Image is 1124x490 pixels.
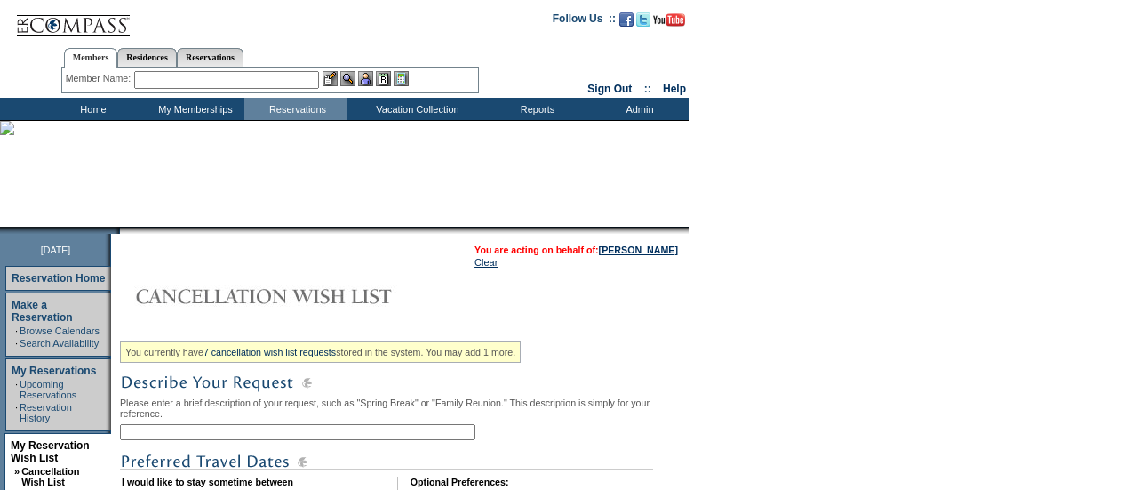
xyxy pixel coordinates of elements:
[21,466,79,487] a: Cancellation Wish List
[20,338,99,349] a: Search Availability
[394,71,409,86] img: b_calculator.gif
[653,13,685,27] img: Subscribe to our YouTube Channel
[15,338,18,349] td: ·
[586,98,689,120] td: Admin
[358,71,373,86] img: Impersonate
[15,379,18,400] td: ·
[41,245,71,255] span: [DATE]
[347,98,484,120] td: Vacation Collection
[120,227,122,234] img: blank.gif
[244,98,347,120] td: Reservations
[323,71,338,86] img: b_edit.gif
[114,227,120,234] img: promoShadowLeftCorner.gif
[376,71,391,86] img: Reservations
[653,18,685,28] a: Subscribe to our YouTube Channel
[122,477,293,487] b: I would like to stay sometime between
[411,477,509,487] b: Optional Preferences:
[20,402,72,423] a: Reservation History
[64,48,118,68] a: Members
[663,83,686,95] a: Help
[11,439,90,464] a: My Reservation Wish List
[120,278,475,314] img: Cancellation Wish List
[553,11,616,32] td: Follow Us ::
[20,325,100,336] a: Browse Calendars
[619,12,634,27] img: Become our fan on Facebook
[15,325,18,336] td: ·
[12,272,105,285] a: Reservation Home
[340,71,355,86] img: View
[474,257,498,268] a: Clear
[636,18,650,28] a: Follow us on Twitter
[636,12,650,27] img: Follow us on Twitter
[117,48,177,67] a: Residences
[203,347,336,357] a: 7 cancellation wish list requests
[15,402,18,423] td: ·
[619,18,634,28] a: Become our fan on Facebook
[12,299,73,324] a: Make a Reservation
[142,98,244,120] td: My Memberships
[644,83,651,95] span: ::
[14,466,20,477] b: »
[20,379,76,400] a: Upcoming Reservations
[177,48,243,67] a: Reservations
[12,365,96,377] a: My Reservations
[66,71,134,86] div: Member Name:
[484,98,586,120] td: Reports
[587,83,632,95] a: Sign Out
[120,341,521,363] div: You currently have stored in the system. You may add 1 more.
[40,98,142,120] td: Home
[599,245,678,255] a: [PERSON_NAME]
[474,245,678,255] span: You are acting on behalf of:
